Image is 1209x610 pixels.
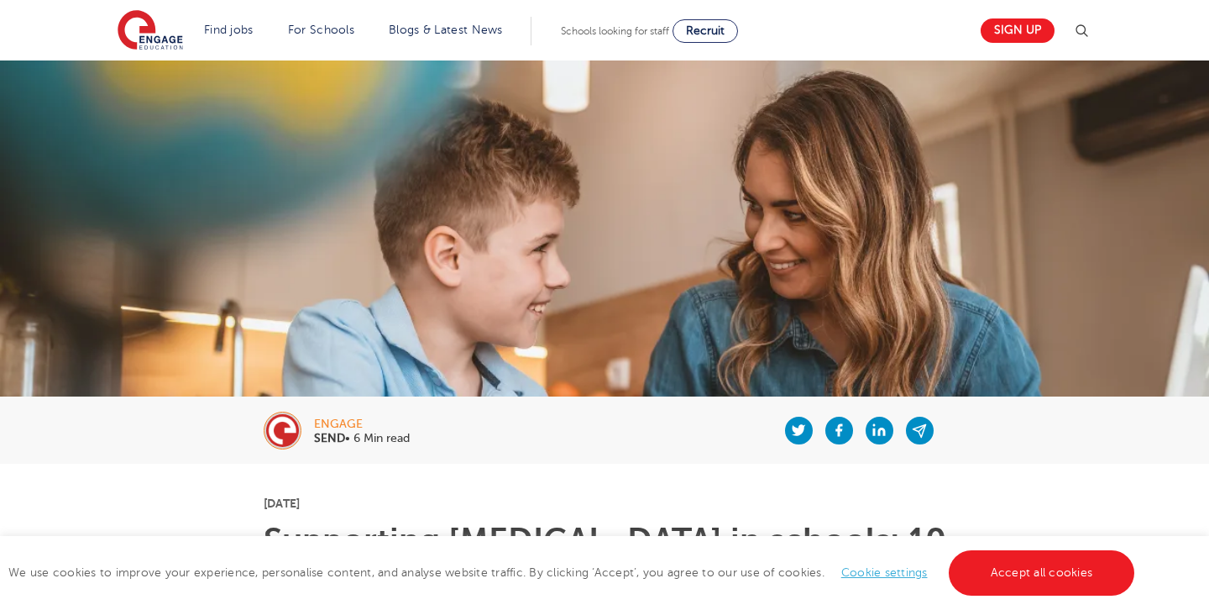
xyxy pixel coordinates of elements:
a: Sign up [981,18,1055,43]
div: engage [314,418,410,430]
a: Blogs & Latest News [389,24,503,36]
p: [DATE] [264,497,946,509]
img: Engage Education [118,10,183,52]
a: Find jobs [204,24,254,36]
h1: Supporting [MEDICAL_DATA] in schools: 10 teaching strategies [264,524,946,592]
a: Cookie settings [841,566,928,579]
span: Schools looking for staff [561,25,669,37]
p: • 6 Min read [314,433,410,444]
a: Recruit [673,19,738,43]
a: Accept all cookies [949,550,1135,596]
b: SEND [314,432,345,444]
span: We use cookies to improve your experience, personalise content, and analyse website traffic. By c... [8,566,1138,579]
a: For Schools [288,24,354,36]
span: Recruit [686,24,725,37]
